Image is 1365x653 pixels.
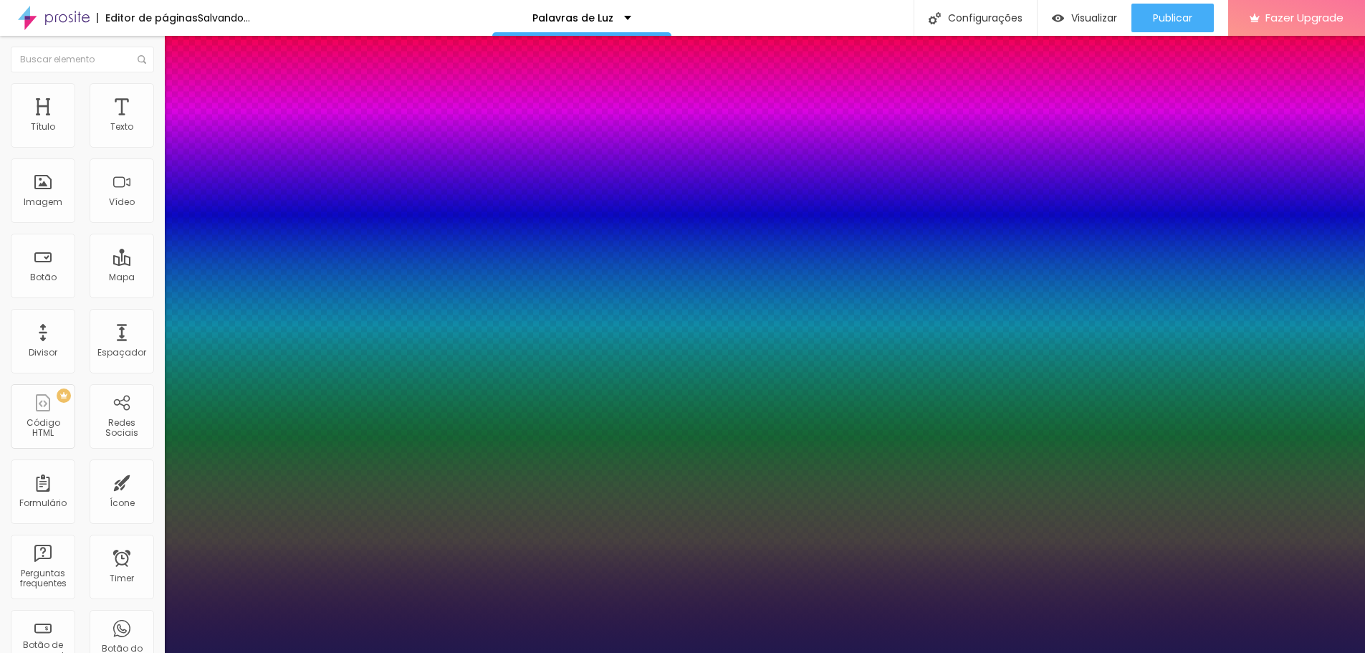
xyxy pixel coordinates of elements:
button: Publicar [1131,4,1214,32]
div: Salvando... [198,13,250,23]
div: Redes Sociais [93,418,150,439]
img: Icone [138,55,146,64]
span: Visualizar [1071,12,1117,24]
div: Timer [110,573,134,583]
div: Perguntas frequentes [14,568,71,589]
input: Buscar elemento [11,47,154,72]
div: Vídeo [109,197,135,207]
div: Código HTML [14,418,71,439]
div: Botão [30,272,57,282]
div: Mapa [109,272,135,282]
div: Divisor [29,348,57,358]
div: Espaçador [97,348,146,358]
img: Icone [929,12,941,24]
span: Fazer Upgrade [1265,11,1344,24]
div: Imagem [24,197,62,207]
div: Ícone [110,498,135,508]
div: Editor de páginas [97,13,198,23]
img: view-1.svg [1052,12,1064,24]
div: Formulário [19,498,67,508]
div: Texto [110,122,133,132]
button: Visualizar [1038,4,1131,32]
span: Publicar [1153,12,1192,24]
div: Título [31,122,55,132]
p: Palavras de Luz [532,13,613,23]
